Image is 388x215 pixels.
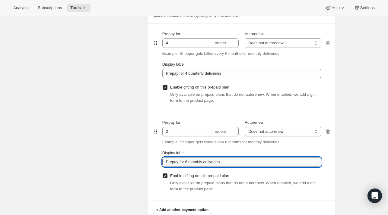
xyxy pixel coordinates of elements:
[170,173,229,178] span: Enable gifting on this prepaid plan
[10,4,33,12] button: Analytics
[162,62,185,67] span: Display label
[162,51,279,57] p: Example: Shopper gets billed every 6 months for monthly deliveries
[351,4,378,12] button: Settings
[13,5,29,10] span: Analytics
[153,112,331,201] div: Prepay forordersAutorenewExample: Shopper gets billed every 6 months for monthly deliveriesDispla...
[215,129,226,134] span: orders
[215,41,226,45] span: orders
[153,206,212,214] button: + Add another payment option
[331,5,339,10] span: Help
[360,5,375,10] span: Settings
[70,5,81,10] span: Tools
[67,4,91,12] button: Tools
[162,139,279,145] p: Example: Shopper gets billed every 6 months for monthly deliveries
[34,4,65,12] button: Subscriptions
[156,207,208,212] span: + Add another payment option
[245,120,263,125] span: Autorenew
[162,120,180,125] span: Prepay for
[170,92,316,103] span: Only available on prepaid plans that do not autorenew. When enabled, we add a gift form to the pr...
[153,24,331,112] div: Prepay forordersAutorenewExample: Shopper gets billed every 6 months for monthly deliveriesDispla...
[367,189,382,203] div: Open Intercom Messenger
[162,32,180,36] span: Prepay for
[322,4,349,12] button: Help
[170,181,316,191] span: Only available on prepaid plans that do not autorenew. When enabled, we add a gift form to the pr...
[162,151,185,155] span: Display label
[245,32,263,36] span: Autorenew
[38,5,62,10] span: Subscriptions
[170,85,229,89] span: Enable gifting on this prepaid plan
